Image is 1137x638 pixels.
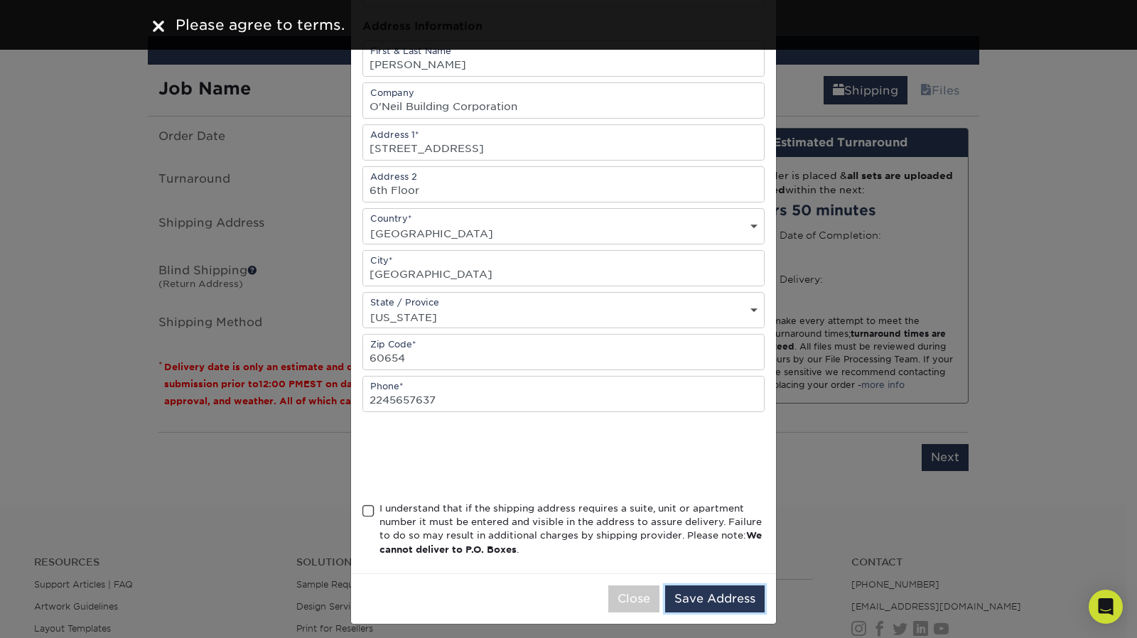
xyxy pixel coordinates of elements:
[608,585,659,612] button: Close
[665,585,765,612] button: Save Address
[379,530,762,554] b: We cannot deliver to P.O. Boxes
[379,502,765,557] div: I understand that if the shipping address requires a suite, unit or apartment number it must be e...
[362,429,578,485] iframe: reCAPTCHA
[1089,590,1123,624] div: Open Intercom Messenger
[176,16,345,33] span: Please agree to terms.
[153,21,164,32] img: close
